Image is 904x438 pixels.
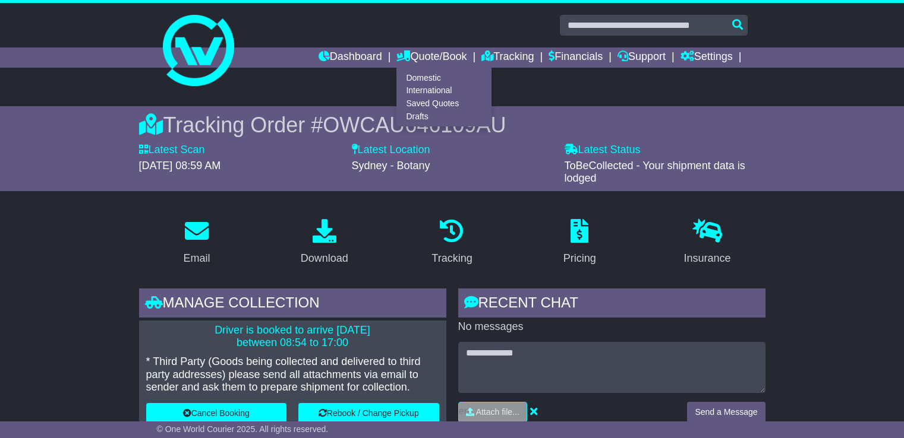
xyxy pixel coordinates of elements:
[681,47,733,68] a: Settings
[684,250,731,266] div: Insurance
[431,250,472,266] div: Tracking
[157,424,329,434] span: © One World Courier 2025. All rights reserved.
[565,160,745,185] span: ToBeCollected - Your shipment data is lodged
[458,320,766,334] p: No messages
[397,84,491,97] a: International
[676,215,739,271] a: Insurance
[146,356,439,394] p: * Third Party (Goods being collected and delivered to third party addresses) please send all atta...
[549,47,603,68] a: Financials
[352,160,430,172] span: Sydney - Botany
[618,47,666,68] a: Support
[397,97,491,110] a: Saved Quotes
[146,403,287,424] button: Cancel Booking
[458,288,766,320] div: RECENT CHAT
[397,71,491,84] a: Domestic
[687,402,765,423] button: Send a Message
[396,47,467,68] a: Quote/Book
[424,215,480,271] a: Tracking
[139,112,766,138] div: Tracking Order #
[139,160,221,172] span: [DATE] 08:59 AM
[183,250,210,266] div: Email
[323,113,506,137] span: OWCAU646109AU
[293,215,356,271] a: Download
[352,144,430,157] label: Latest Location
[319,47,382,68] a: Dashboard
[481,47,534,68] a: Tracking
[563,250,596,266] div: Pricing
[397,110,491,123] a: Drafts
[396,68,492,126] div: Quote/Book
[139,288,446,320] div: Manage collection
[139,144,205,157] label: Latest Scan
[175,215,218,271] a: Email
[565,144,641,157] label: Latest Status
[298,403,439,424] button: Rebook / Change Pickup
[301,250,348,266] div: Download
[556,215,604,271] a: Pricing
[146,324,439,350] p: Driver is booked to arrive [DATE] between 08:54 to 17:00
